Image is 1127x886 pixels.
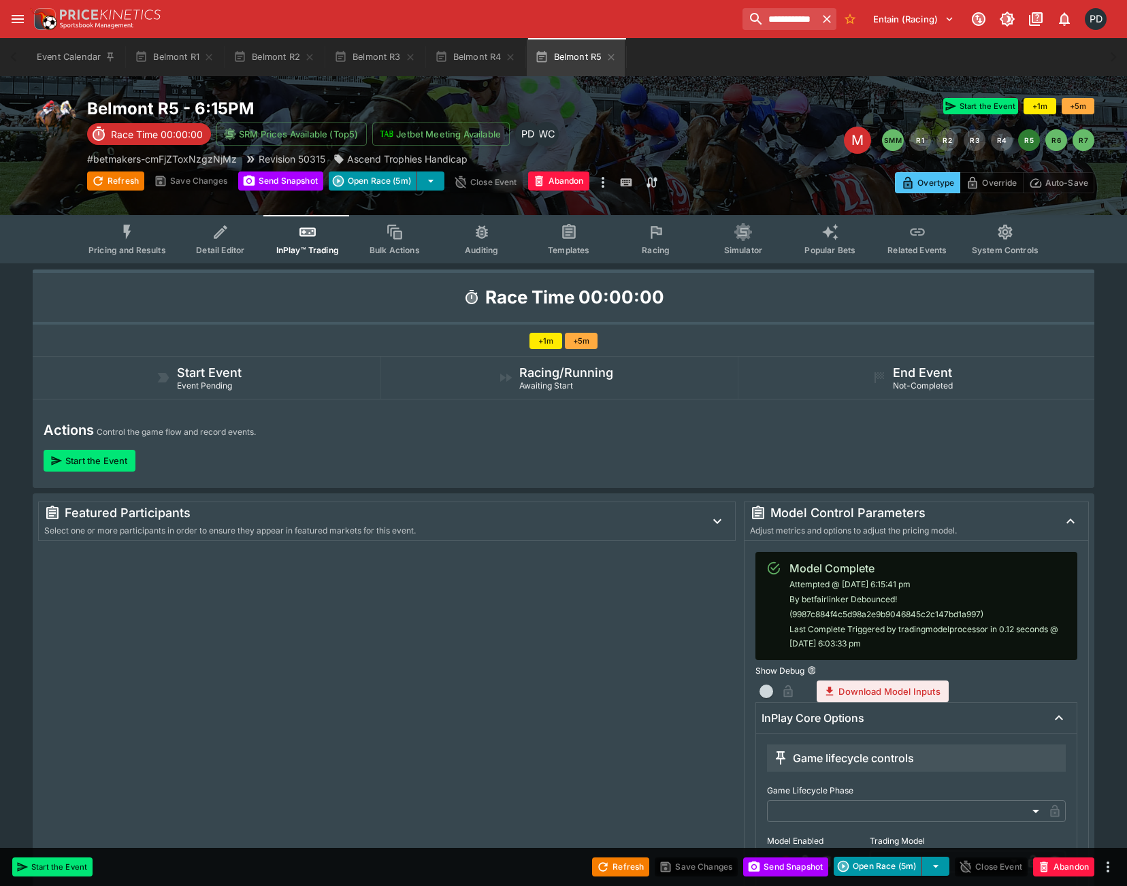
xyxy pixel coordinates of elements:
button: Open Race (5m) [834,857,922,876]
button: Paul Dicioccio [1081,4,1111,34]
button: Send Snapshot [743,857,828,876]
div: Start From [895,172,1094,193]
div: Game lifecycle controls [772,750,914,766]
button: R5 [1018,129,1040,151]
button: Belmont R4 [427,38,525,76]
button: Start the Event [12,857,93,876]
button: Send Snapshot [238,171,323,191]
span: Auditing [465,245,498,255]
p: Revision 50315 [259,152,325,166]
p: Overtype [917,176,954,190]
button: +1m [1024,98,1056,114]
button: Start the Event [44,450,135,472]
p: Override [982,176,1017,190]
button: open drawer [5,7,30,31]
button: Documentation [1024,7,1048,31]
button: select merge strategy [922,857,949,876]
h5: End Event [893,365,952,380]
button: Toggle light/dark mode [995,7,1019,31]
button: Notifications [1052,7,1077,31]
span: Related Events [887,245,947,255]
span: Detail Editor [196,245,244,255]
label: Model Enabled [767,830,861,851]
button: Belmont R1 [127,38,223,76]
button: Download Model Inputs [817,680,948,702]
button: Belmont R3 [326,38,424,76]
label: Game Lifecycle Phase [767,780,1066,800]
button: R7 [1073,129,1094,151]
nav: pagination navigation [882,129,1094,151]
button: Abandon [1033,857,1094,876]
button: Belmont R2 [225,38,323,76]
button: Abandon [528,171,589,191]
span: Mark an event as closed and abandoned. [528,174,589,187]
div: Paul Di Cioccio [515,122,540,146]
h5: Start Event [177,365,242,380]
p: Race Time 00:00:00 [111,127,203,142]
button: R1 [909,129,931,151]
span: Mark an event as closed and abandoned. [1033,859,1094,872]
span: Popular Bets [804,245,855,255]
img: Sportsbook Management [60,22,133,29]
button: Jetbet Meeting Available [372,122,510,146]
div: Edit Meeting [844,127,871,154]
div: split button [329,171,444,191]
button: Refresh [592,857,649,876]
span: System Controls [972,245,1039,255]
p: Ascend Trophies Handicap [347,152,468,166]
h5: Racing/Running [519,365,613,380]
span: Awaiting Start [519,380,573,391]
div: Event type filters [78,215,1049,263]
div: Wyman Chen [534,122,559,146]
button: R4 [991,129,1013,151]
div: Model Complete [789,560,1066,576]
span: InPlay™ Trading [276,245,339,255]
span: Adjust metrics and options to adjust the pricing model. [750,525,957,536]
div: Ascend Trophies Handicap [333,152,468,166]
span: Bulk Actions [370,245,420,255]
button: Override [960,172,1023,193]
button: Overtype [895,172,960,193]
button: Auto-Save [1023,172,1094,193]
p: Copy To Clipboard [87,152,237,166]
button: +1m [529,333,562,349]
span: Templates [548,245,589,255]
button: select merge strategy [417,171,444,191]
img: horse_racing.png [33,98,76,142]
span: Event Pending [177,380,232,391]
button: R3 [964,129,985,151]
h6: InPlay Core Options [762,711,864,725]
button: Connected to PK [966,7,991,31]
h2: Copy To Clipboard [87,98,591,119]
h4: Actions [44,421,94,439]
span: Attempted @ [DATE] 6:15:41 pm By betfairlinker Debounced! (9987c884f4c5d98a2e9b9046845c2c147bd1a9... [789,579,1058,649]
button: R6 [1045,129,1067,151]
button: Event Calendar [29,38,124,76]
span: Racing [642,245,670,255]
div: split button [834,857,949,876]
div: Paul Dicioccio [1085,8,1107,30]
button: SRM Prices Available (Top5) [216,122,367,146]
button: Start the Event [943,98,1018,114]
button: +5m [1062,98,1094,114]
button: Open Race (5m) [329,171,417,191]
img: jetbet-logo.svg [380,127,393,141]
span: Pricing and Results [88,245,166,255]
img: PriceKinetics Logo [30,5,57,33]
p: Control the game flow and record events. [97,425,256,439]
button: Refresh [87,171,144,191]
button: No Bookmarks [839,8,861,30]
p: Show Debug [755,665,804,676]
div: Model Control Parameters [750,505,1047,521]
button: +5m [565,333,598,349]
h1: Race Time 00:00:00 [485,286,664,309]
button: Select Tenant [865,8,962,30]
button: Show Debug [807,666,817,675]
span: Select one or more participants in order to ensure they appear in featured markets for this event. [44,525,416,536]
span: Not-Completed [893,380,953,391]
button: more [1100,859,1116,875]
button: more [595,171,611,193]
p: Auto-Save [1045,176,1088,190]
div: Featured Participants [44,505,694,521]
button: SMM [882,129,904,151]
